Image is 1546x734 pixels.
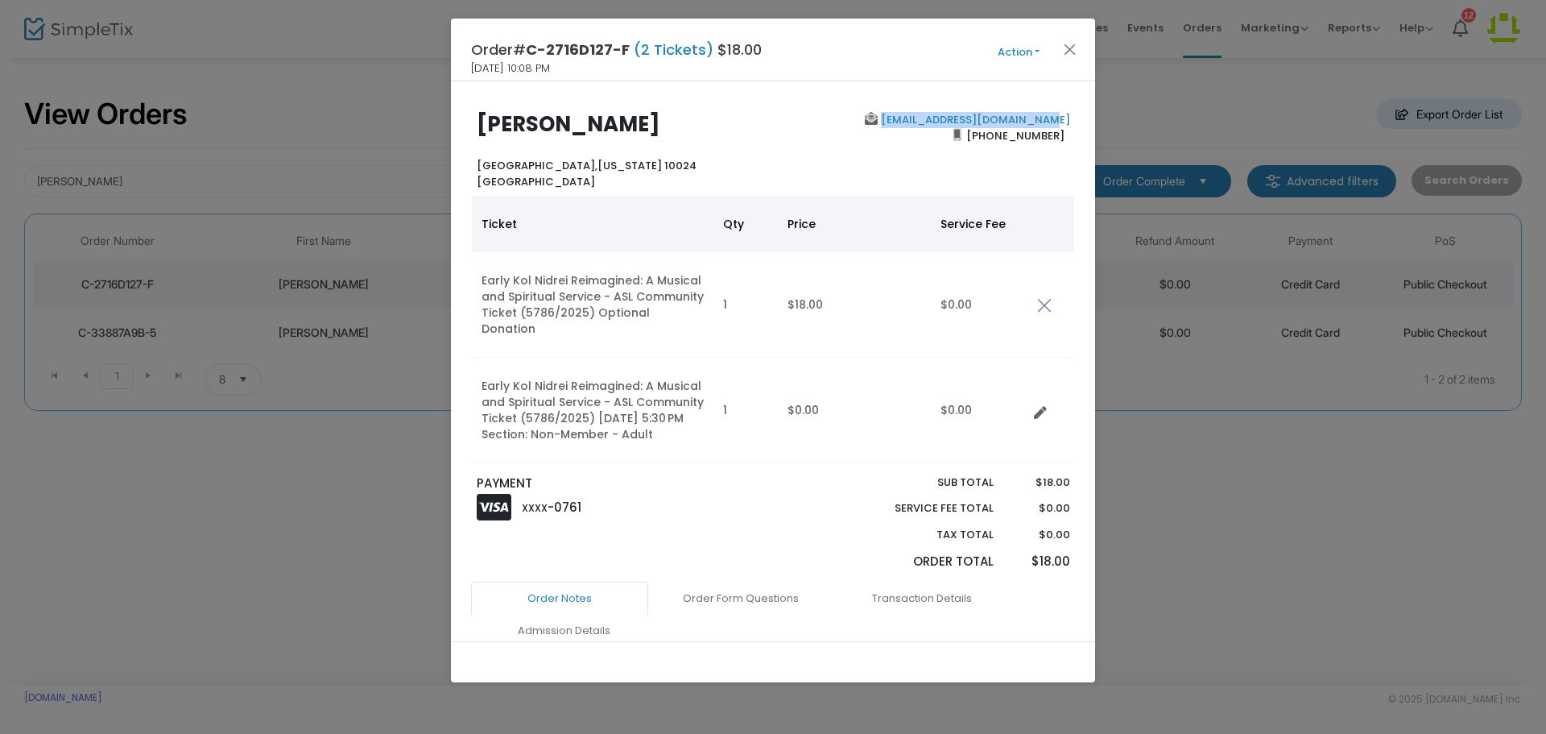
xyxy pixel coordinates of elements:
[931,252,1027,358] td: $0.00
[475,614,652,648] a: Admission Details
[931,358,1027,463] td: $0.00
[630,39,717,60] span: (2 Tickets)
[970,44,1067,61] button: Action
[548,499,581,516] span: -0761
[778,358,931,463] td: $0.00
[471,582,648,616] a: Order Notes
[778,196,931,252] th: Price
[477,110,660,139] b: [PERSON_NAME]
[713,358,778,463] td: 1
[857,500,994,516] p: Service Fee Total
[472,196,713,252] th: Ticket
[857,527,994,543] p: Tax Total
[526,39,630,60] span: C-2716D127-F
[652,582,829,616] a: Order Form Questions
[471,39,762,60] h4: Order# $18.00
[857,475,994,491] p: Sub total
[477,475,766,493] p: PAYMENT
[857,553,994,571] p: Order Total
[1009,527,1069,543] p: $0.00
[472,252,713,358] td: Early Kol Nidrei Reimagined: A Musical and Spiritual Service - ASL Community Ticket (5786/2025) O...
[522,501,548,515] span: XXXX
[713,252,778,358] td: 1
[778,252,931,358] td: $18.00
[931,196,1027,252] th: Service Fee
[477,158,597,173] span: [GEOGRAPHIC_DATA],
[878,112,1070,127] a: [EMAIL_ADDRESS][DOMAIN_NAME]
[1009,500,1069,516] p: $0.00
[472,358,713,463] td: Early Kol Nidrei Reimagined: A Musical and Spiritual Service - ASL Community Ticket (5786/2025) [...
[713,196,778,252] th: Qty
[477,158,697,189] b: [US_STATE] 10024 [GEOGRAPHIC_DATA]
[1037,298,1052,313] img: cross.png
[1009,475,1069,491] p: $18.00
[833,582,1011,616] a: Transaction Details
[472,196,1074,463] div: Data table
[471,60,550,77] span: [DATE] 10:08 PM
[1009,553,1069,571] p: $18.00
[1060,39,1081,60] button: Close
[961,122,1070,148] span: [PHONE_NUMBER]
